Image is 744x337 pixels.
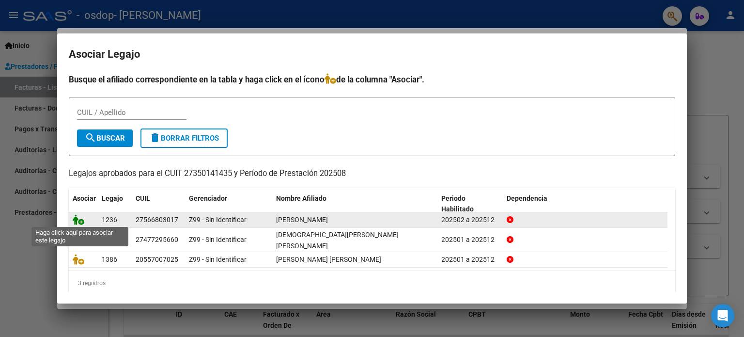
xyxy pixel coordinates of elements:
span: 1386 [102,256,117,263]
datatable-header-cell: Dependencia [503,188,668,220]
span: Buscar [85,134,125,143]
datatable-header-cell: Nombre Afiliado [272,188,437,220]
span: Z99 - Sin Identificar [189,236,247,243]
datatable-header-cell: Gerenciador [185,188,272,220]
div: 3 registros [69,271,675,295]
span: Nombre Afiliado [276,194,326,202]
h2: Asociar Legajo [69,45,675,64]
div: 202502 a 202512 [441,214,499,225]
span: 1236 [102,216,117,224]
datatable-header-cell: CUIL [132,188,185,220]
span: Asociar [73,194,96,202]
div: 27477295660 [136,234,178,245]
div: Open Intercom Messenger [711,304,734,327]
span: Dependencia [507,194,547,202]
div: 202501 a 202512 [441,254,499,265]
span: PALACIOS DIEGO SEBASTIAN [276,256,381,263]
datatable-header-cell: Periodo Habilitado [437,188,503,220]
div: 27566803017 [136,214,178,225]
span: BRITEZ ANA PAULA [276,231,399,250]
div: 202501 a 202512 [441,234,499,245]
mat-icon: delete [149,132,161,144]
button: Buscar [77,129,133,147]
span: Legajo [102,194,123,202]
span: Periodo Habilitado [441,194,474,213]
h4: Busque el afiliado correspondiente en la tabla y haga click en el ícono de la columna "Asociar". [69,73,675,86]
datatable-header-cell: Legajo [98,188,132,220]
button: Borrar Filtros [140,128,228,148]
p: Legajos aprobados para el CUIT 27350141435 y Período de Prestación 202508 [69,168,675,180]
span: Z99 - Sin Identificar [189,256,247,263]
span: 1424 [102,236,117,243]
span: CUIL [136,194,150,202]
div: 20557007025 [136,254,178,265]
span: Borrar Filtros [149,134,219,143]
mat-icon: search [85,132,96,144]
span: BRITEZ LUCIANA AYELEN [276,216,328,224]
span: Gerenciador [189,194,227,202]
span: Z99 - Sin Identificar [189,216,247,224]
datatable-header-cell: Asociar [69,188,98,220]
